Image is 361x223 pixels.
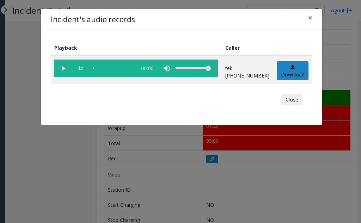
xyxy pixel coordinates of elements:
[281,94,302,105] button: Close
[51,40,222,55] th: Playback
[303,9,317,26] button: Close
[277,61,308,81] a: Download
[51,14,135,25] h4: Incident's audio records
[222,40,273,55] th: Caller
[72,60,90,77] span: playback speed button
[176,60,211,77] div: volume level
[308,13,312,23] span: ×
[225,64,269,79] p: tel:[PHONE_NUMBER]
[93,60,133,77] div: scrub bar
